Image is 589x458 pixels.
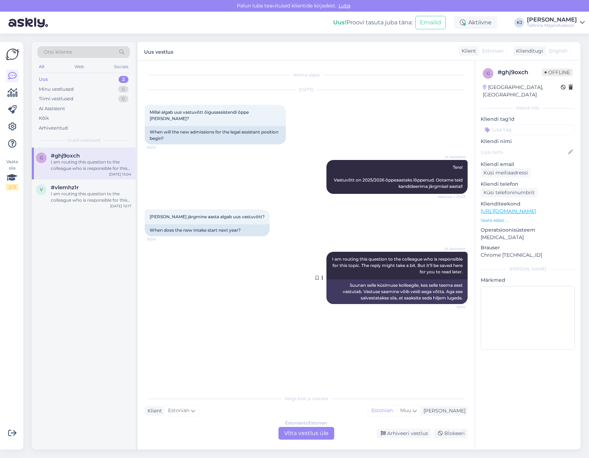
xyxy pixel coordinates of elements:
[6,159,18,190] div: Vaata siia
[150,109,250,121] span: Millal algab uus vastuvõtt õigusassistendi õppe [PERSON_NAME]?
[368,405,396,416] div: Estonian
[168,407,190,415] span: Estonian
[278,427,334,440] div: Võta vestlus üle
[40,155,43,160] span: g
[51,159,131,172] div: I am routing this question to the colleague who is responsible for this topic. The reply might ta...
[147,237,173,242] span: 15:04
[326,279,468,304] div: Suunan selle küsimuse kolleegile, kes selle teema eest vastutab. Vastuse saamine võib veidi aega ...
[333,18,413,27] div: Proovi tasuta juba täna:
[481,161,575,168] p: Kliendi email
[145,87,468,93] div: [DATE]
[481,244,575,251] p: Brauser
[144,46,173,56] label: Uus vestlus
[67,137,100,143] span: Uued vestlused
[527,17,585,28] a: [PERSON_NAME]Tallinna Majanduskool
[481,168,531,178] div: Küsi meiliaadressi
[336,2,353,9] span: Luba
[147,145,173,150] span: 15:03
[483,84,561,99] div: [GEOGRAPHIC_DATA], [GEOGRAPHIC_DATA]
[51,184,79,191] span: #vlemhz1r
[421,407,465,415] div: [PERSON_NAME]
[6,48,19,61] img: Askly Logo
[438,194,465,200] span: Nähtud ✓ 15:03
[39,115,49,122] div: Kõik
[481,276,575,284] p: Märkmed
[481,180,575,188] p: Kliendi telefon
[118,95,128,102] div: 0
[73,62,85,71] div: Web
[439,304,465,310] span: 15:04
[39,105,65,112] div: AI Assistent
[51,191,131,203] div: I am routing this question to the colleague who is responsible for this topic. The reply might ta...
[481,188,537,197] div: Küsi telefoninumbrit
[481,200,575,208] p: Klienditeekond
[377,429,431,438] div: Arhiveeri vestlus
[481,234,575,241] p: [MEDICAL_DATA]
[44,48,72,56] span: Otsi kliente
[481,115,575,123] p: Kliendi tag'id
[110,203,131,209] div: [DATE] 10:17
[6,184,18,190] div: 2 / 3
[39,95,73,102] div: Tiimi vestlused
[145,407,162,415] div: Klient
[333,19,347,26] b: Uus!
[145,395,468,402] div: Valige keel ja vastake
[415,16,446,29] button: Emailid
[542,69,573,76] span: Offline
[454,16,497,29] div: Aktiivne
[481,105,575,111] div: Kliendi info
[482,47,504,55] span: Estonian
[527,23,577,28] div: Tallinna Majanduskool
[113,62,130,71] div: Socials
[119,76,128,83] div: 2
[51,153,80,159] span: #ghj9oxch
[549,47,567,55] span: English
[118,86,128,93] div: 0
[109,172,131,177] div: [DATE] 15:04
[514,18,524,28] div: KJ
[498,68,542,77] div: # ghj9oxch
[481,226,575,234] p: Operatsioonisüsteem
[39,76,48,83] div: Uus
[145,126,286,144] div: When will the new admissions for the legal assistant position begin?
[513,47,543,55] div: Klienditugi
[145,72,468,78] div: Vestlus algas
[37,62,46,71] div: All
[285,420,327,426] div: Estonian to Estonian
[434,429,468,438] div: Blokeeri
[481,148,567,156] input: Lisa nimi
[487,71,490,76] span: g
[481,266,575,272] div: [PERSON_NAME]
[400,407,411,414] span: Muu
[527,17,577,23] div: [PERSON_NAME]
[439,246,465,251] span: AI Assistent
[481,138,575,145] p: Kliendi nimi
[145,224,270,236] div: When does the new intake start next year?
[481,208,536,214] a: [URL][DOMAIN_NAME]
[39,86,74,93] div: Minu vestlused
[439,154,465,160] span: AI Assistent
[459,47,476,55] div: Klient
[332,256,464,274] span: I am routing this question to the colleague who is responsible for this topic. The reply might ta...
[481,251,575,259] p: Chrome [TECHNICAL_ID]
[481,217,575,224] p: Vaata edasi ...
[39,125,68,132] div: Arhiveeritud
[150,214,265,219] span: [PERSON_NAME] järgmine aasta algab uus vastuvõtt?
[40,187,43,192] span: v
[481,124,575,135] input: Lisa tag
